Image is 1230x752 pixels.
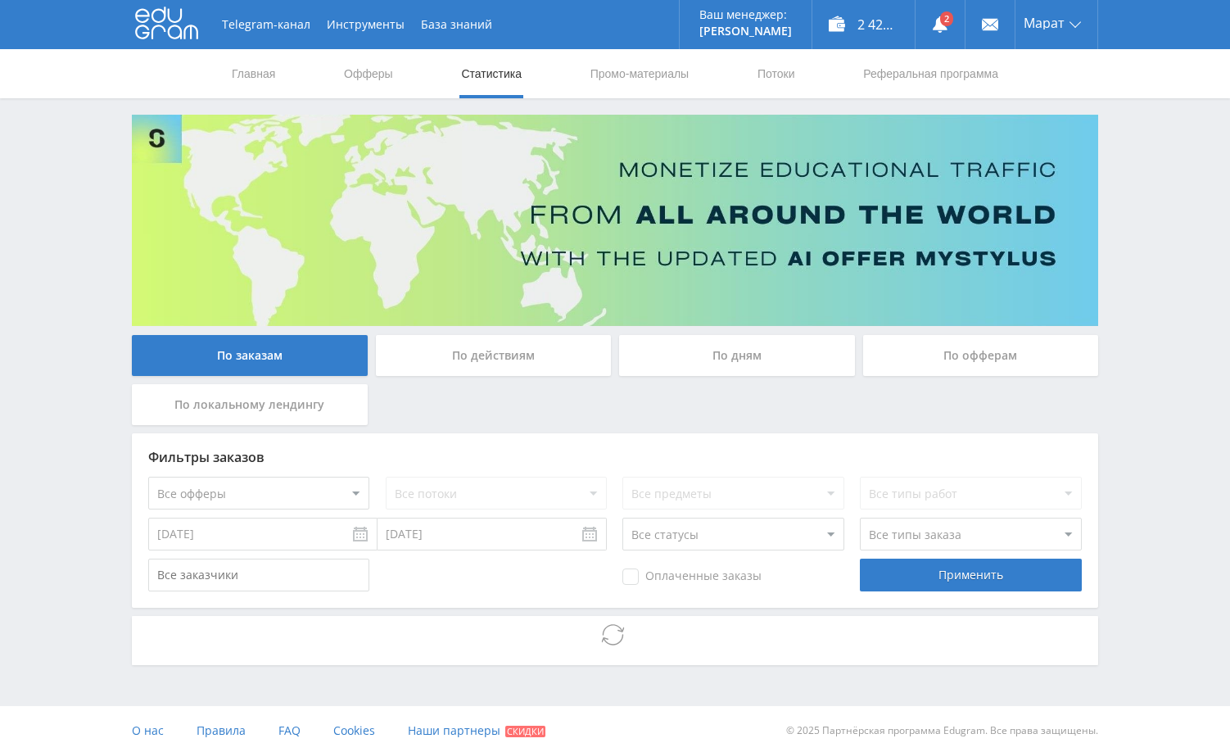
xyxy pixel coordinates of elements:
span: FAQ [278,723,301,738]
a: Офферы [342,49,395,98]
div: Фильтры заказов [148,450,1082,464]
div: Применить [860,559,1081,591]
span: Марат [1024,16,1065,29]
div: По заказам [132,335,368,376]
a: Потоки [756,49,797,98]
a: Статистика [459,49,523,98]
img: Banner [132,115,1098,326]
div: По действиям [376,335,612,376]
div: По дням [619,335,855,376]
span: Оплаченные заказы [622,569,762,585]
div: По офферам [863,335,1099,376]
p: [PERSON_NAME] [699,25,792,38]
a: Промо-материалы [589,49,690,98]
p: Ваш менеджер: [699,8,792,21]
span: Cookies [333,723,375,738]
span: Наши партнеры [408,723,500,738]
a: Главная [230,49,277,98]
div: По локальному лендингу [132,384,368,425]
span: Правила [197,723,246,738]
span: Скидки [505,726,545,737]
span: О нас [132,723,164,738]
input: Все заказчики [148,559,369,591]
a: Реферальная программа [861,49,1000,98]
